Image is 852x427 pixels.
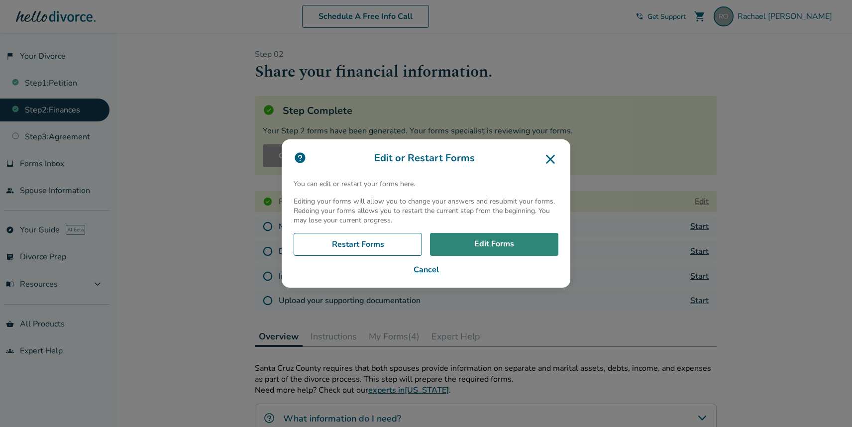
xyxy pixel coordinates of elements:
a: Edit Forms [430,233,558,256]
button: Cancel [294,264,558,276]
h3: Edit or Restart Forms [294,151,558,167]
a: Restart Forms [294,233,422,256]
p: Editing your forms will allow you to change your answers and resubmit your forms. Redoing your fo... [294,197,558,225]
iframe: Chat Widget [802,379,852,427]
img: icon [294,151,307,164]
p: You can edit or restart your forms here. [294,179,558,189]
